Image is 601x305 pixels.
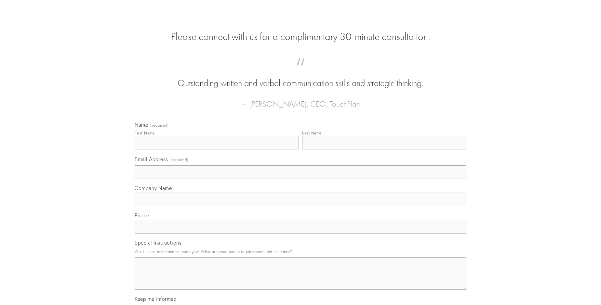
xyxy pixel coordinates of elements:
span: (required) [170,155,189,164]
blockquote: Outstanding written and verbal communication skills and strategic thinking. [145,64,456,90]
h2: Please connect with us for a complimentary 30-minute consultation. [135,31,466,43]
span: Keep me informed [135,296,177,302]
p: What is the best time to reach you? What are your unique requirements and timelines? [135,247,466,256]
span: Email Address [135,156,168,162]
div: First Name [135,131,154,135]
figcaption: — [PERSON_NAME], CEO, TouchPlan [145,90,456,110]
span: Special Instructions [135,239,181,246]
span: Company Name [135,185,172,191]
span: Phone [135,212,149,219]
span: Name [135,121,148,128]
span: (required) [150,123,168,127]
span: “ [145,64,456,77]
div: Last Name [302,131,322,135]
